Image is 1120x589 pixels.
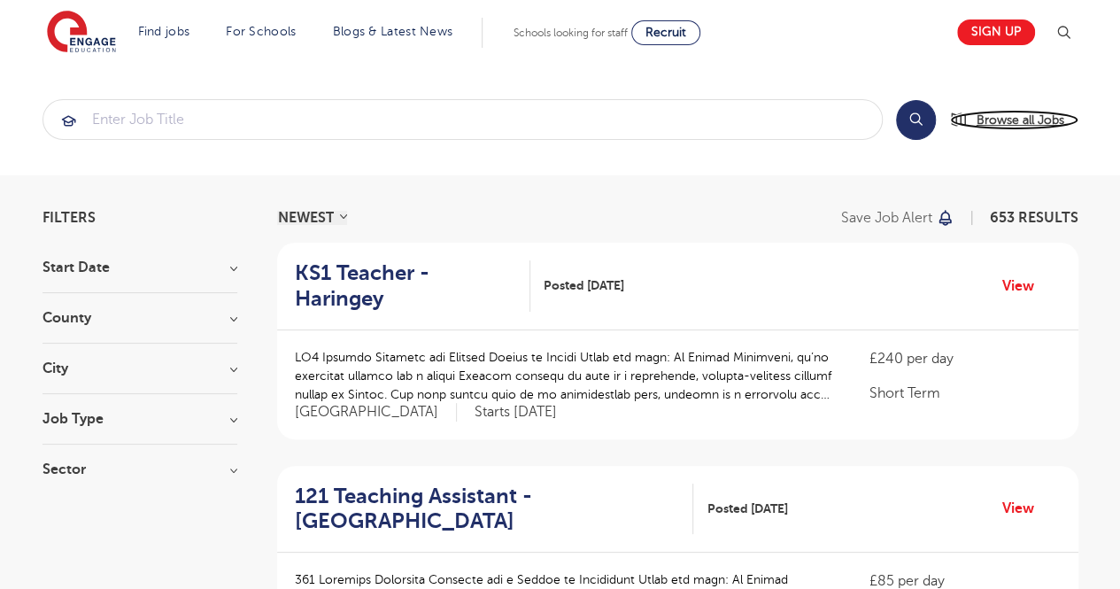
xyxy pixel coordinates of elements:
a: View [1002,275,1047,298]
a: Browse all Jobs [950,110,1078,130]
button: Search [896,100,936,140]
a: View [1002,497,1047,520]
div: Submit [42,99,883,140]
button: Save job alert [841,211,955,225]
span: Schools looking for staff [514,27,628,39]
h3: Sector [42,462,237,477]
span: [GEOGRAPHIC_DATA] [295,403,457,422]
span: 653 RESULTS [990,210,1078,226]
h2: KS1 Teacher - Haringey [295,260,517,312]
span: Filters [42,211,96,225]
a: 121 Teaching Assistant - [GEOGRAPHIC_DATA] [295,484,694,535]
p: Starts [DATE] [475,403,557,422]
a: Blogs & Latest News [333,25,453,38]
img: Engage Education [47,11,116,55]
p: £240 per day [869,348,1060,369]
p: Short Term [869,383,1060,404]
input: Submit [43,100,882,139]
a: For Schools [226,25,296,38]
span: Browse all Jobs [977,110,1064,130]
h3: City [42,361,237,376]
span: Posted [DATE] [544,276,624,295]
a: KS1 Teacher - Haringey [295,260,531,312]
a: Find jobs [138,25,190,38]
p: Save job alert [841,211,932,225]
h3: Job Type [42,412,237,426]
p: LO4 Ipsumdo Sitametc adi Elitsed Doeius te Incidi Utlab etd magn: Al Enimad Minimveni, qu’no exer... [295,348,834,404]
a: Recruit [631,20,700,45]
a: Sign up [957,19,1035,45]
span: Posted [DATE] [707,500,787,518]
h3: County [42,311,237,325]
h3: Start Date [42,260,237,275]
span: Recruit [645,26,686,39]
h2: 121 Teaching Assistant - [GEOGRAPHIC_DATA] [295,484,680,535]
